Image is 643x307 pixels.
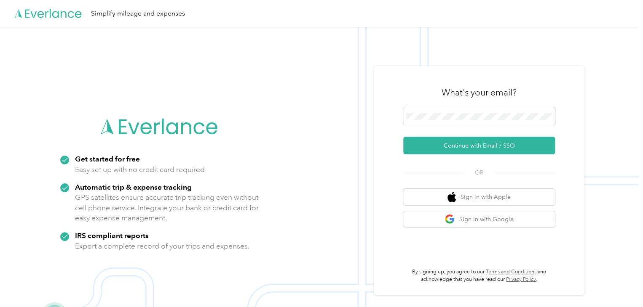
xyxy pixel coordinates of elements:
[75,192,259,223] p: GPS satellites ensure accurate trip tracking even without cell phone service. Integrate your bank...
[75,154,140,163] strong: Get started for free
[506,276,536,283] a: Privacy Policy
[447,192,456,202] img: apple logo
[75,231,149,240] strong: IRS compliant reports
[75,241,249,251] p: Export a complete record of your trips and expenses.
[75,164,205,175] p: Easy set up with no credit card required
[445,214,455,225] img: google logo
[403,268,555,283] p: By signing up, you agree to our and acknowledge that you have read our .
[486,269,536,275] a: Terms and Conditions
[91,8,185,19] div: Simplify mileage and expenses
[403,189,555,205] button: apple logoSign in with Apple
[464,168,494,177] span: OR
[403,137,555,154] button: Continue with Email / SSO
[75,183,192,191] strong: Automatic trip & expense tracking
[403,211,555,228] button: google logoSign in with Google
[442,87,517,98] h3: What's your email?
